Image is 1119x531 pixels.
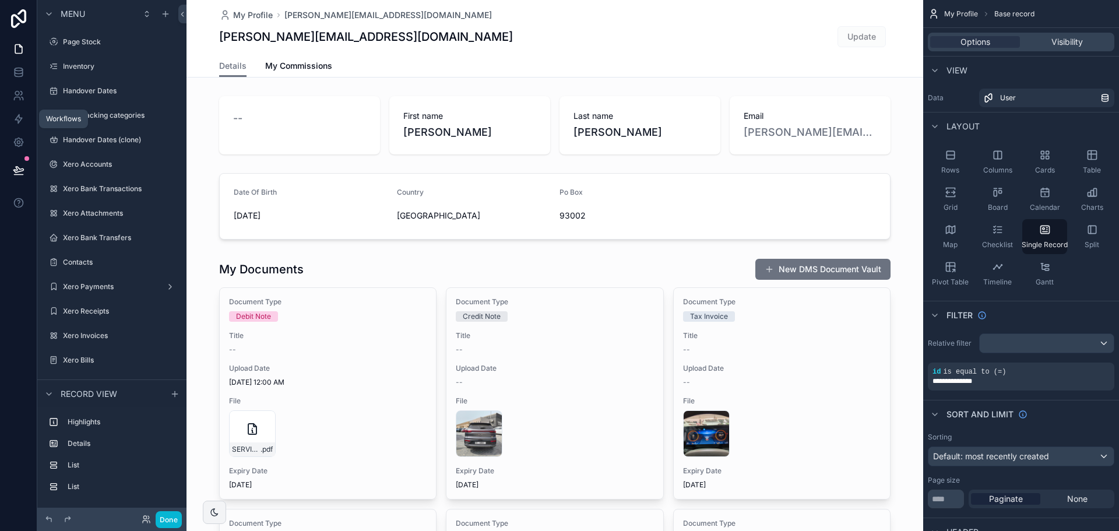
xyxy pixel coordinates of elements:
[44,155,180,174] a: Xero Accounts
[219,60,247,72] span: Details
[44,326,180,345] a: Xero Invoices
[156,511,182,528] button: Done
[1022,219,1067,254] button: Single Record
[68,460,175,470] label: List
[941,166,959,175] span: Rows
[44,277,180,296] a: Xero Payments
[975,256,1020,291] button: Timeline
[63,233,177,242] label: Xero Bank Transfers
[928,339,974,348] label: Relative filter
[946,121,980,132] span: Layout
[928,93,974,103] label: Data
[219,29,513,45] h1: [PERSON_NAME][EMAIL_ADDRESS][DOMAIN_NAME]
[44,180,180,198] a: Xero Bank Transactions
[44,204,180,223] a: Xero Attachments
[44,253,180,272] a: Contacts
[928,219,973,254] button: Map
[928,476,960,485] label: Page size
[994,9,1034,19] span: Base record
[932,277,969,287] span: Pivot Table
[1022,182,1067,217] button: Calendar
[1035,166,1055,175] span: Cards
[46,114,81,124] div: Workflows
[63,62,177,71] label: Inventory
[946,409,1014,420] span: Sort And Limit
[946,65,967,76] span: View
[37,407,186,508] div: scrollable content
[44,228,180,247] a: Xero Bank Transfers
[63,356,177,365] label: Xero Bills
[44,57,180,76] a: Inventory
[44,106,180,125] a: Xero tracking categories
[943,240,958,249] span: Map
[1069,219,1114,254] button: Split
[1022,240,1068,249] span: Single Record
[63,209,177,218] label: Xero Attachments
[988,203,1008,212] span: Board
[1022,145,1067,180] button: Cards
[1083,166,1101,175] span: Table
[1022,256,1067,291] button: Gantt
[928,256,973,291] button: Pivot Table
[233,9,273,21] span: My Profile
[932,368,941,376] span: id
[61,8,85,20] span: Menu
[63,135,177,145] label: Handover Dates (clone)
[44,302,180,321] a: Xero Receipts
[284,9,492,21] a: [PERSON_NAME][EMAIL_ADDRESS][DOMAIN_NAME]
[928,182,973,217] button: Grid
[61,388,117,400] span: Record view
[975,219,1020,254] button: Checklist
[63,37,177,47] label: Page Stock
[1069,182,1114,217] button: Charts
[1067,493,1088,505] span: None
[1085,240,1099,249] span: Split
[63,331,177,340] label: Xero Invoices
[933,451,1049,461] span: Default: most recently created
[68,417,175,427] label: Highlights
[975,182,1020,217] button: Board
[944,203,958,212] span: Grid
[989,493,1023,505] span: Paginate
[928,432,952,442] label: Sorting
[44,131,180,149] a: Handover Dates (clone)
[265,60,332,72] span: My Commissions
[219,55,247,78] a: Details
[928,145,973,180] button: Rows
[943,368,1006,376] span: is equal to (=)
[946,310,973,321] span: Filter
[44,82,180,100] a: Handover Dates
[982,240,1013,249] span: Checklist
[1000,93,1016,103] span: User
[983,166,1012,175] span: Columns
[44,351,180,370] a: Xero Bills
[63,160,177,169] label: Xero Accounts
[63,86,177,96] label: Handover Dates
[1069,145,1114,180] button: Table
[983,277,1012,287] span: Timeline
[928,446,1114,466] button: Default: most recently created
[1081,203,1103,212] span: Charts
[960,36,990,48] span: Options
[63,258,177,267] label: Contacts
[1030,203,1060,212] span: Calendar
[63,184,177,194] label: Xero Bank Transactions
[63,282,161,291] label: Xero Payments
[1051,36,1083,48] span: Visibility
[975,145,1020,180] button: Columns
[68,439,175,448] label: Details
[63,307,177,316] label: Xero Receipts
[44,33,180,51] a: Page Stock
[219,9,273,21] a: My Profile
[265,55,332,79] a: My Commissions
[44,375,180,394] a: Xero Invoice Credit Notes
[63,111,177,120] label: Xero tracking categories
[979,89,1114,107] a: User
[68,482,175,491] label: List
[1036,277,1054,287] span: Gantt
[944,9,978,19] span: My Profile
